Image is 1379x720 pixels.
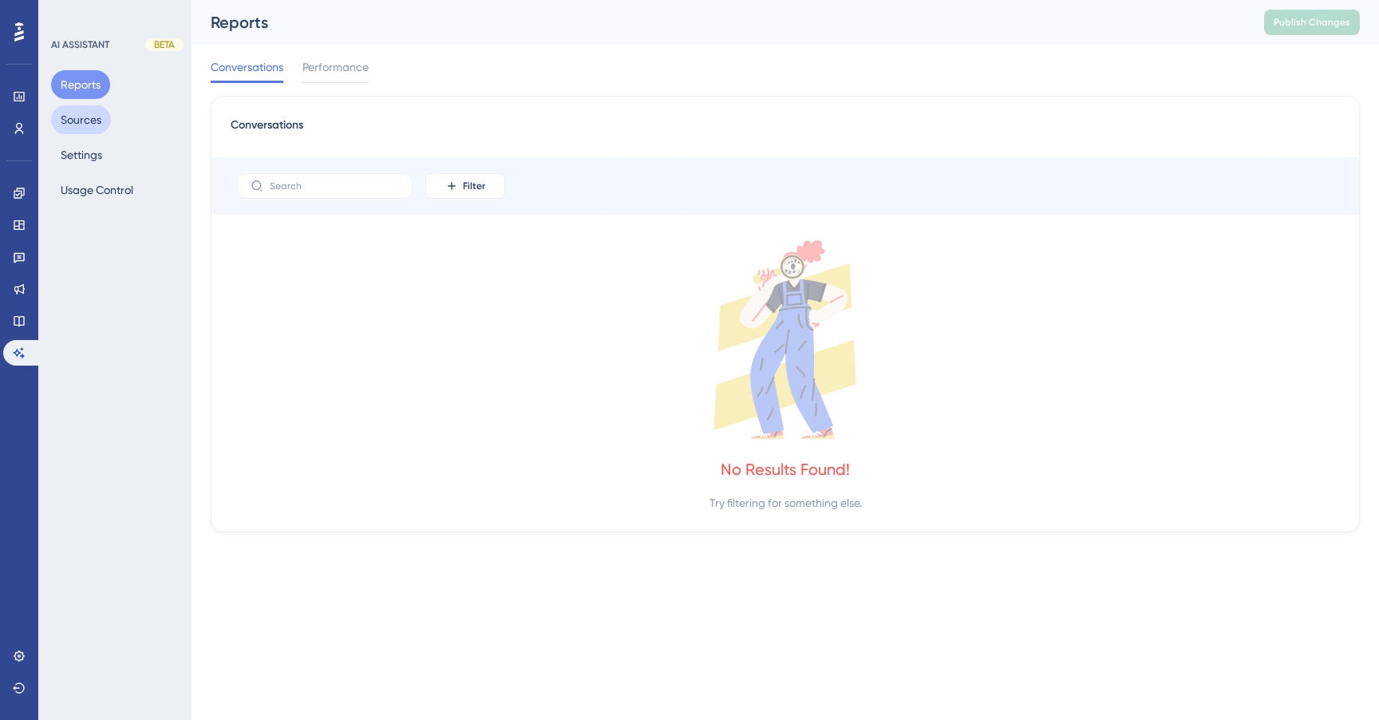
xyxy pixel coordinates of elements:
[302,57,369,77] span: Performance
[51,176,143,204] button: Usage Control
[51,38,109,51] div: AI ASSISTANT
[211,11,1224,34] div: Reports
[425,173,505,199] button: Filter
[51,140,112,169] button: Settings
[1264,10,1360,35] button: Publish Changes
[231,116,303,144] span: Conversations
[721,458,850,481] div: No Results Found!
[51,105,111,134] button: Sources
[51,70,110,99] button: Reports
[211,57,283,77] span: Conversations
[1274,16,1350,29] span: Publish Changes
[270,180,399,192] input: Search
[463,180,485,192] span: Filter
[145,38,184,51] div: BETA
[709,493,862,512] div: Try filtering for something else.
